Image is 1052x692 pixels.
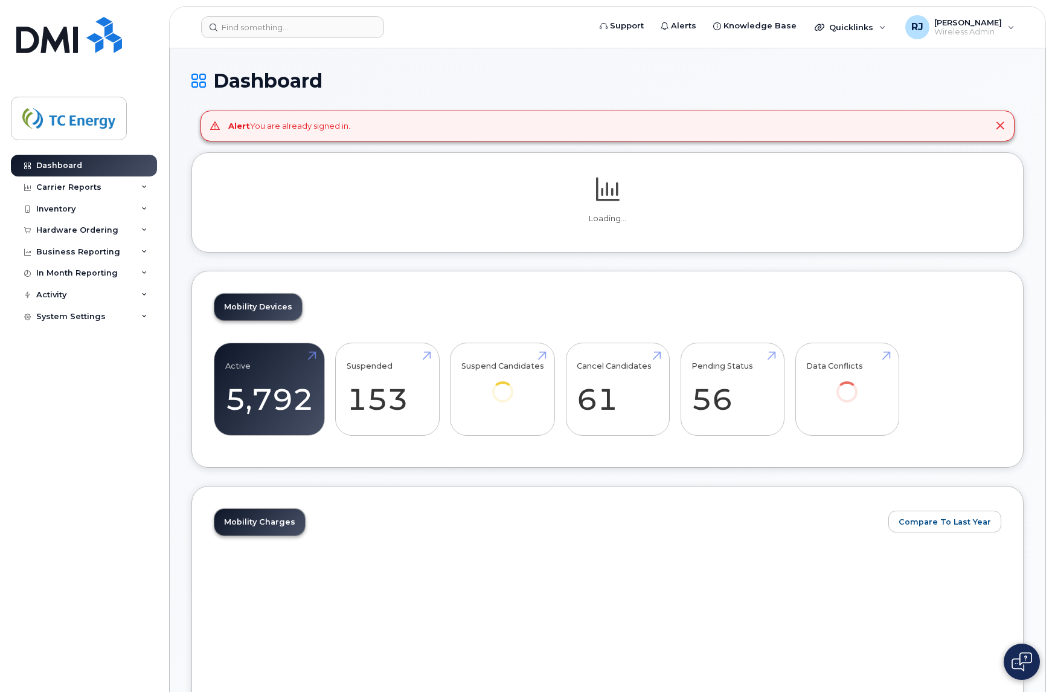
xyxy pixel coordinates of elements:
a: Active 5,792 [225,349,313,429]
button: Compare To Last Year [888,511,1001,532]
h1: Dashboard [191,70,1024,91]
strong: Alert [228,121,250,131]
div: You are already signed in. [228,120,350,132]
a: Mobility Devices [214,294,302,320]
a: Pending Status 56 [691,349,773,429]
a: Suspend Candidates [461,349,544,419]
a: Mobility Charges [214,509,305,535]
span: Compare To Last Year [899,516,991,528]
a: Cancel Candidates 61 [577,349,658,429]
a: Data Conflicts [806,349,888,419]
p: Loading... [214,213,1001,224]
img: Open chat [1012,652,1032,671]
a: Suspended 153 [347,349,428,429]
